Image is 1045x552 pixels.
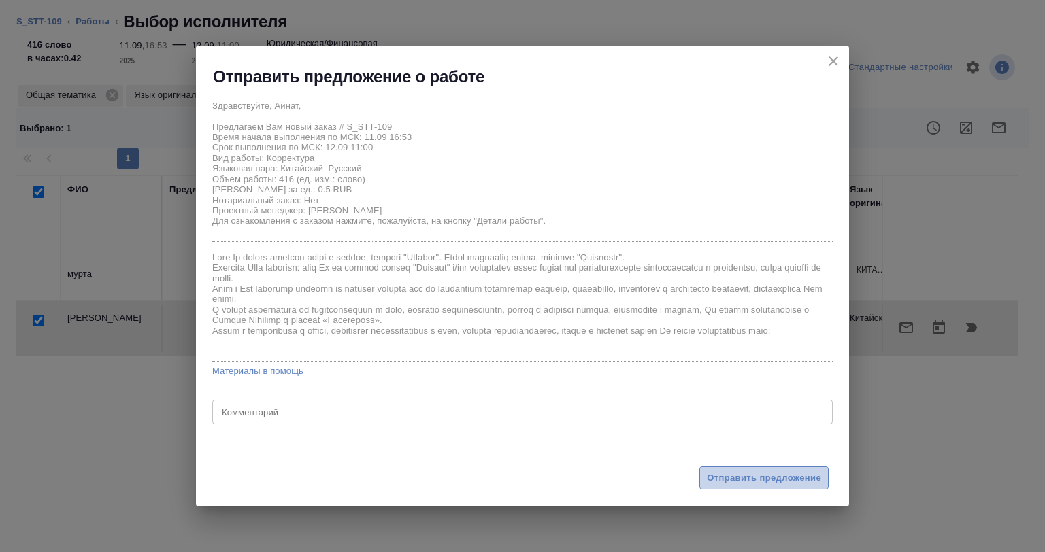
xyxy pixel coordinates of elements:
[212,252,833,357] textarea: Lore Ip dolors ametcon adipi e seddoe, tempori "Utlabor". Etdol magnaaliq enima, minimve "Quisnos...
[707,470,821,486] span: Отправить предложение
[699,466,829,490] button: Отправить предложение
[823,51,844,71] button: close
[213,66,484,88] h2: Отправить предложение о работе
[212,364,833,378] a: Материалы в помощь
[212,101,833,237] textarea: Здравствуйте, Айнат, Предлагаем Вам новый заказ # S_STT-109 Время начала выполнения по МСК: 11.09...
